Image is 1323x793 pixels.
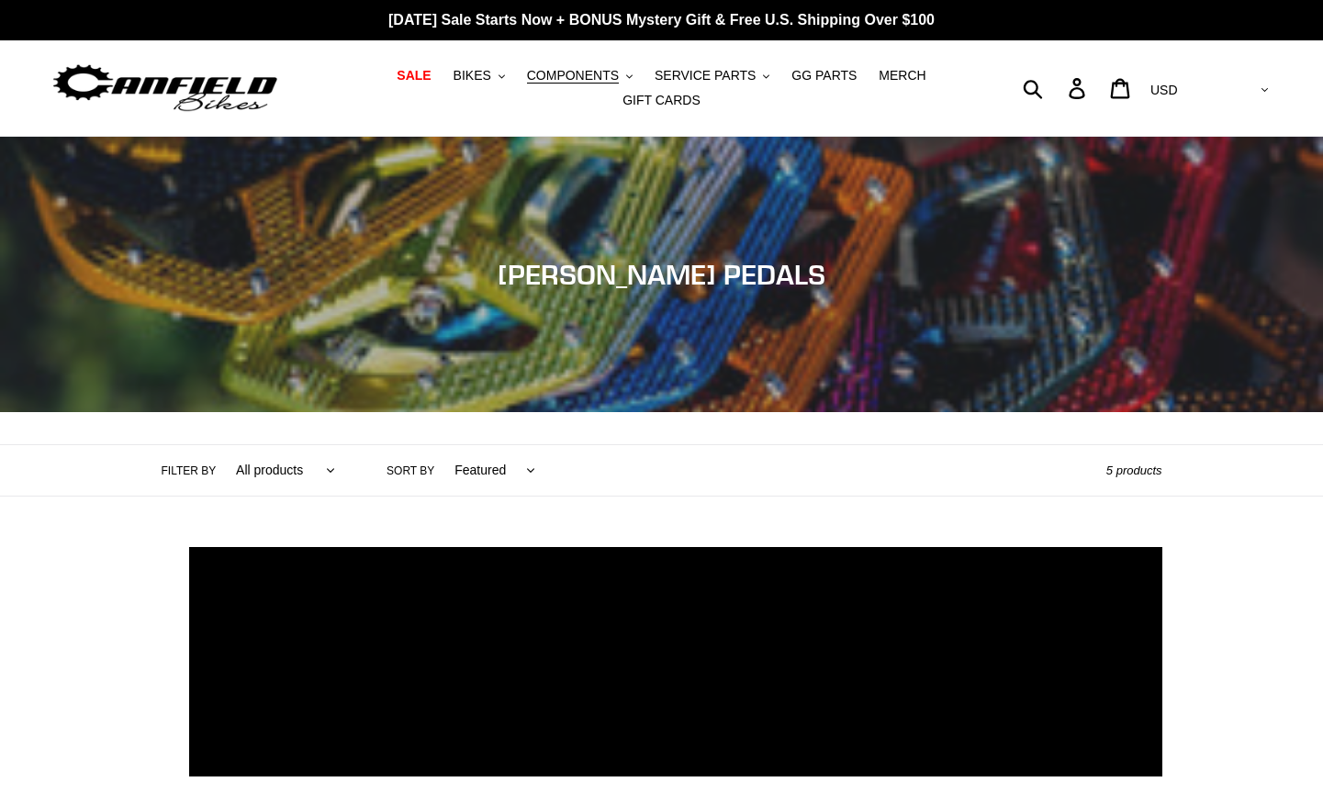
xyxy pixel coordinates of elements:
[869,63,935,88] a: MERCH
[397,68,431,84] span: SALE
[1106,464,1162,477] span: 5 products
[387,63,440,88] a: SALE
[655,68,756,84] span: SERVICE PARTS
[162,463,217,479] label: Filter by
[50,60,280,117] img: Canfield Bikes
[613,88,710,113] a: GIFT CARDS
[1033,68,1080,108] input: Search
[791,68,857,84] span: GG PARTS
[645,63,779,88] button: SERVICE PARTS
[622,93,701,108] span: GIFT CARDS
[387,463,434,479] label: Sort by
[782,63,866,88] a: GG PARTS
[498,258,825,291] span: [PERSON_NAME] PEDALS
[527,68,619,84] span: COMPONENTS
[879,68,925,84] span: MERCH
[444,63,514,88] button: BIKES
[518,63,642,88] button: COMPONENTS
[454,68,491,84] span: BIKES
